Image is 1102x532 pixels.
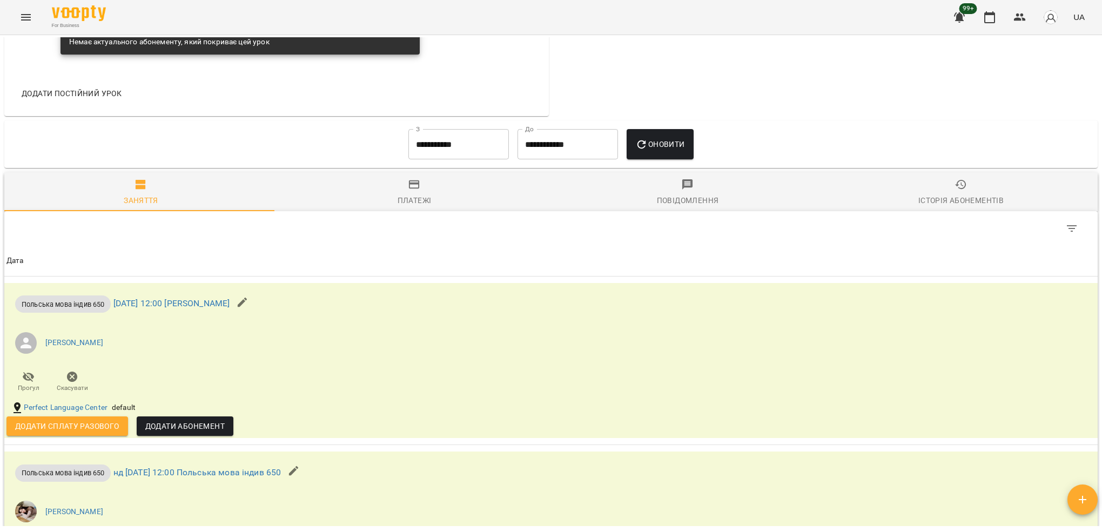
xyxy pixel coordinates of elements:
[6,254,1096,267] span: Дата
[1069,7,1089,27] button: UA
[110,400,138,415] div: default
[52,22,106,29] span: For Business
[15,299,111,309] span: Польська мова індив 650
[145,420,225,433] span: Додати Абонемент
[627,129,693,159] button: Оновити
[45,507,103,517] a: [PERSON_NAME]
[57,383,88,393] span: Скасувати
[50,367,94,397] button: Скасувати
[15,468,111,478] span: Польська мова індив 650
[657,194,719,207] div: Повідомлення
[15,501,37,522] img: 06df7263684ef697ed6bfd42fdd7a451.jpg
[22,87,122,100] span: Додати постійний урок
[635,138,684,151] span: Оновити
[45,338,103,348] a: [PERSON_NAME]
[959,3,977,14] span: 99+
[13,4,39,30] button: Menu
[4,211,1098,246] div: Table Toolbar
[6,254,24,267] div: Дата
[18,383,39,393] span: Прогул
[6,416,128,436] button: Додати сплату разового
[24,402,107,413] a: Perfect Language Center
[918,194,1004,207] div: Історія абонементів
[398,194,432,207] div: Платежі
[124,194,158,207] div: Заняття
[137,416,233,436] button: Додати Абонемент
[1059,216,1085,241] button: Фільтр
[1073,11,1085,23] span: UA
[69,32,270,52] div: Немає актуального абонементу, який покриває цей урок
[6,367,50,397] button: Прогул
[6,254,24,267] div: Sort
[113,467,281,477] a: нд [DATE] 12:00 Польська мова індив 650
[17,84,126,103] button: Додати постійний урок
[52,5,106,21] img: Voopty Logo
[1043,10,1058,25] img: avatar_s.png
[15,420,119,433] span: Додати сплату разового
[113,299,230,309] a: [DATE] 12:00 [PERSON_NAME]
